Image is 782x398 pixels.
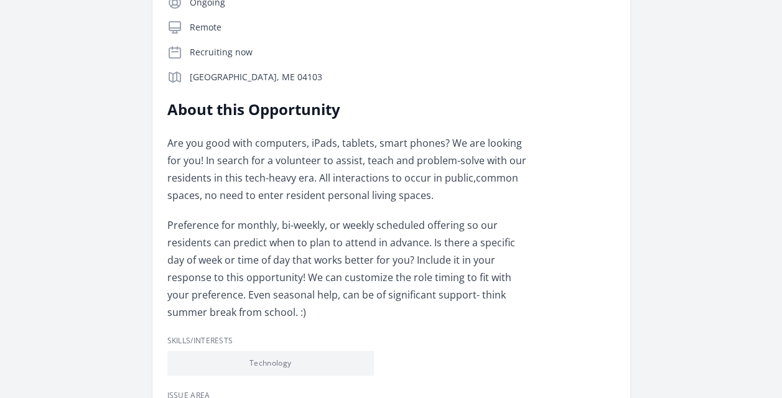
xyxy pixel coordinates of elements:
p: Are you good with computers, iPads, tablets, smart phones? We are looking for you! In search for ... [167,134,531,204]
h3: Skills/Interests [167,336,615,346]
p: Recruiting now [190,46,615,58]
p: Remote [190,21,615,34]
p: Preference for monthly, bi-weekly, or weekly scheduled offering so our residents can predict when... [167,216,531,321]
h2: About this Opportunity [167,99,531,119]
p: [GEOGRAPHIC_DATA], ME 04103 [190,71,615,83]
li: Technology [167,351,374,376]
